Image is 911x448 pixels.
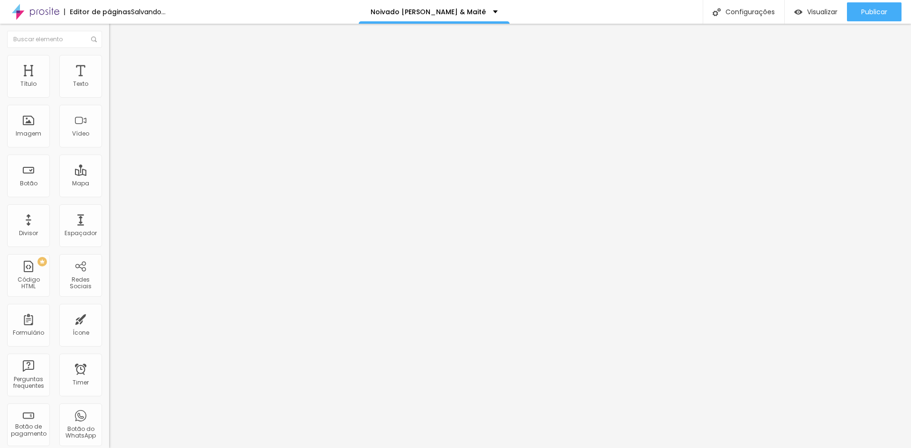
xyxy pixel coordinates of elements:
div: Código HTML [9,276,47,290]
div: Botão [20,180,37,187]
div: Botão de pagamento [9,423,47,437]
div: Salvando... [131,9,166,15]
div: Mapa [72,180,89,187]
p: Noivado [PERSON_NAME] & Maitê [371,9,486,15]
span: Visualizar [807,8,837,16]
button: Publicar [847,2,902,21]
button: Visualizar [785,2,847,21]
div: Timer [73,379,89,386]
img: view-1.svg [794,8,802,16]
div: Título [20,81,37,87]
div: Vídeo [72,130,89,137]
div: Editor de páginas [64,9,131,15]
div: Ícone [73,329,89,336]
div: Divisor [19,230,38,237]
img: Icone [91,37,97,42]
iframe: Editor [109,24,911,448]
div: Texto [73,81,88,87]
img: Icone [713,8,721,16]
div: Redes Sociais [62,276,99,290]
span: Publicar [861,8,887,16]
div: Botão do WhatsApp [62,426,99,439]
div: Formulário [13,329,44,336]
div: Imagem [16,130,41,137]
input: Buscar elemento [7,31,102,48]
div: Perguntas frequentes [9,376,47,390]
div: Espaçador [65,230,97,237]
